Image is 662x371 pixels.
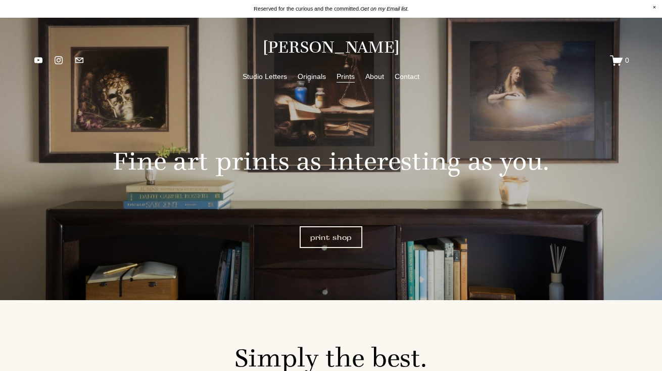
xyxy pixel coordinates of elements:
a: [PERSON_NAME] [263,36,400,57]
a: YouTube [33,55,43,65]
a: Contact [395,70,419,83]
a: 0 items in cart [610,54,629,67]
h2: Fine art prints as interesting as you. [108,147,554,175]
a: print shop [300,226,362,248]
a: jennifermariekeller@gmail.com [74,55,84,65]
a: instagram-unauth [54,55,64,65]
a: About [365,70,384,83]
span: 0 [625,56,629,65]
a: Originals [298,70,326,83]
a: Studio Letters [243,70,287,83]
a: Prints [337,70,355,83]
